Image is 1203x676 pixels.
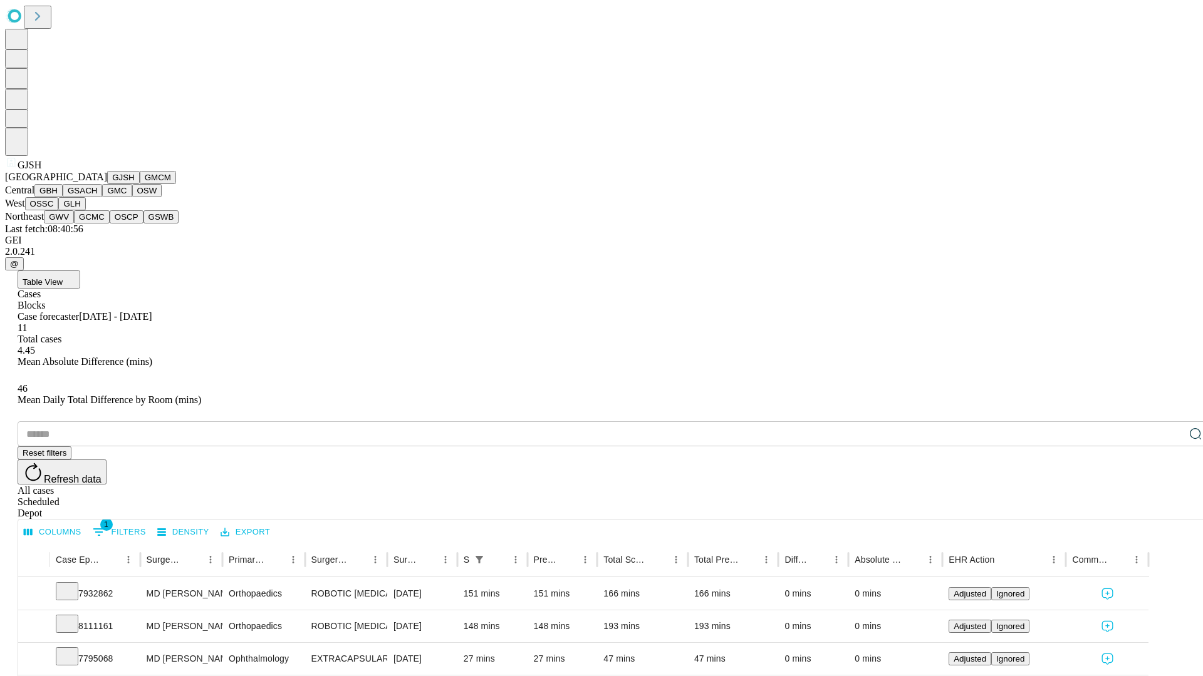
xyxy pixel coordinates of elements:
button: Menu [1128,551,1145,568]
button: OSCP [110,210,143,223]
div: Scheduled In Room Duration [464,555,469,565]
span: 4.45 [18,345,35,356]
button: Sort [810,551,828,568]
button: Menu [1045,551,1063,568]
div: 0 mins [855,610,936,642]
span: [GEOGRAPHIC_DATA] [5,172,107,182]
div: [DATE] [393,610,451,642]
span: [DATE] - [DATE] [79,311,152,322]
div: MD [PERSON_NAME] [147,643,216,675]
div: Absolute Difference [855,555,903,565]
div: 27 mins [534,643,591,675]
div: GEI [5,235,1198,246]
div: EXTRACAPSULAR CATARACT REMOVAL WITH [MEDICAL_DATA] [311,643,381,675]
div: 193 mins [694,610,773,642]
button: GJSH [107,171,140,184]
div: 0 mins [784,578,842,610]
span: Central [5,185,34,195]
button: Menu [576,551,594,568]
div: 151 mins [464,578,521,610]
button: GSWB [143,210,179,223]
div: Surgery Date [393,555,418,565]
button: Menu [437,551,454,568]
button: GLH [58,197,85,210]
div: 0 mins [784,610,842,642]
div: Comments [1072,555,1108,565]
div: 7932862 [56,578,134,610]
button: Menu [507,551,524,568]
div: 0 mins [855,578,936,610]
button: Table View [18,270,80,289]
div: Primary Service [229,555,265,565]
div: 47 mins [603,643,682,675]
button: Show filters [90,522,149,542]
div: 166 mins [603,578,682,610]
div: 27 mins [464,643,521,675]
div: Difference [784,555,809,565]
div: 2.0.241 [5,246,1198,257]
button: GSACH [63,184,102,197]
span: Adjusted [954,589,986,598]
button: Sort [489,551,507,568]
div: MD [PERSON_NAME] [PERSON_NAME] [147,578,216,610]
span: Ignored [996,589,1024,598]
button: OSSC [25,197,59,210]
div: 148 mins [464,610,521,642]
button: GCMC [74,210,110,223]
div: Case Epic Id [56,555,101,565]
span: Ignored [996,654,1024,663]
div: 1 active filter [471,551,488,568]
button: Menu [367,551,384,568]
button: Sort [650,551,667,568]
button: Menu [828,551,845,568]
div: Predicted In Room Duration [534,555,558,565]
div: Surgeon Name [147,555,183,565]
button: Sort [184,551,202,568]
button: Sort [1110,551,1128,568]
div: Orthopaedics [229,610,298,642]
span: Case forecaster [18,311,79,322]
div: ROBOTIC [MEDICAL_DATA] KNEE TOTAL [311,578,381,610]
div: 148 mins [534,610,591,642]
div: Total Scheduled Duration [603,555,648,565]
div: [DATE] [393,643,451,675]
div: Ophthalmology [229,643,298,675]
button: GMC [102,184,132,197]
span: Last fetch: 08:40:56 [5,223,83,234]
div: MD [PERSON_NAME] [PERSON_NAME] [147,610,216,642]
span: Mean Absolute Difference (mins) [18,356,152,367]
div: 0 mins [855,643,936,675]
div: 151 mins [534,578,591,610]
button: Reset filters [18,446,71,459]
button: Sort [267,551,284,568]
span: @ [10,259,19,269]
button: Adjusted [949,587,991,600]
span: GJSH [18,160,41,170]
button: Sort [996,551,1013,568]
span: 1 [100,518,113,531]
span: Ignored [996,622,1024,631]
button: Adjusted [949,652,991,665]
button: Ignored [991,620,1029,633]
div: 8111161 [56,610,134,642]
span: 46 [18,383,28,394]
button: Menu [284,551,302,568]
button: Menu [202,551,219,568]
div: 0 mins [784,643,842,675]
button: Refresh data [18,459,107,484]
span: Total cases [18,334,61,344]
button: Menu [922,551,939,568]
span: Mean Daily Total Difference by Room (mins) [18,394,201,405]
button: Expand [24,616,43,638]
button: Density [154,523,212,542]
button: Adjusted [949,620,991,633]
button: Sort [349,551,367,568]
div: 166 mins [694,578,773,610]
div: 193 mins [603,610,682,642]
span: Northeast [5,211,44,222]
div: 7795068 [56,643,134,675]
div: EHR Action [949,555,994,565]
span: Adjusted [954,654,986,663]
button: Ignored [991,587,1029,600]
button: Menu [667,551,685,568]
